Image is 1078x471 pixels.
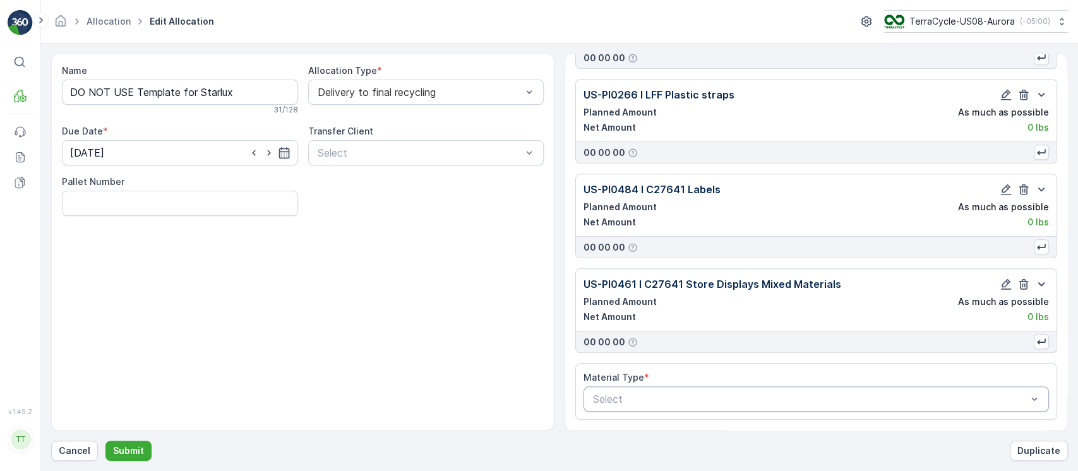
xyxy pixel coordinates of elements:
[584,121,636,134] p: Net Amount
[308,126,373,136] label: Transfer Client
[62,65,87,76] label: Name
[62,140,298,165] input: dd/mm/yyyy
[54,19,68,30] a: Homepage
[62,176,124,187] label: Pallet Number
[584,216,636,229] p: Net Amount
[593,391,1027,407] p: Select
[584,106,657,119] p: Planned Amount
[318,145,522,160] p: Select
[87,16,131,27] a: Allocation
[1027,311,1049,323] p: 0 lbs
[628,148,638,158] div: Help Tooltip Icon
[1010,441,1068,461] button: Duplicate
[1020,16,1050,27] p: ( -05:00 )
[59,444,90,457] p: Cancel
[884,10,1068,33] button: TerraCycle-US08-Aurora(-05:00)
[584,295,657,308] p: Planned Amount
[51,441,98,461] button: Cancel
[584,336,625,349] p: 00 00 00
[628,53,638,63] div: Help Tooltip Icon
[105,441,152,461] button: Submit
[113,444,144,457] p: Submit
[958,295,1049,308] p: As much as possible
[1017,444,1060,457] p: Duplicate
[308,65,377,76] label: Allocation Type
[62,126,103,136] label: Due Date
[273,105,298,115] p: 31 / 128
[628,337,638,347] div: Help Tooltip Icon
[584,311,636,323] p: Net Amount
[584,241,625,254] p: 00 00 00
[909,15,1015,28] p: TerraCycle-US08-Aurora
[11,429,31,450] div: TT
[884,15,904,28] img: image_ci7OI47.png
[958,201,1049,213] p: As much as possible
[584,146,625,159] p: 00 00 00
[584,372,644,383] label: Material Type
[1027,216,1049,229] p: 0 lbs
[584,87,734,102] p: US-PI0266 I LFF Plastic straps
[584,52,625,64] p: 00 00 00
[628,242,638,253] div: Help Tooltip Icon
[1027,121,1049,134] p: 0 lbs
[8,408,33,415] span: v 1.49.2
[8,10,33,35] img: logo
[8,418,33,461] button: TT
[584,201,657,213] p: Planned Amount
[584,277,841,292] p: US-PI0461 I C27641 Store Displays Mixed Materials
[958,106,1049,119] p: As much as possible
[147,15,217,28] span: Edit Allocation
[584,182,721,197] p: US-PI0484 I C27641 Labels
